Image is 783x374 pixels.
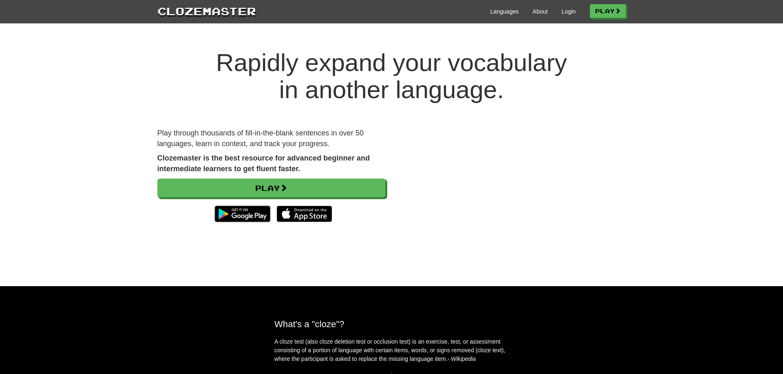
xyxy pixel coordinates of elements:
[157,128,386,149] p: Play through thousands of fill-in-the-blank sentences in over 50 languages, learn in context, and...
[157,3,256,18] a: Clozemaster
[533,7,548,16] a: About
[157,154,370,173] strong: Clozemaster is the best resource for advanced beginner and intermediate learners to get fluent fa...
[210,202,274,226] img: Get it on Google Play
[275,337,509,363] p: A cloze test (also cloze deletion test or occlusion test) is an exercise, test, or assessment con...
[561,7,575,16] a: Login
[590,4,626,18] a: Play
[490,7,519,16] a: Languages
[157,179,386,197] a: Play
[275,319,509,329] h2: What's a "cloze"?
[448,356,476,362] em: - Wikipedia
[277,206,332,222] img: Download_on_the_App_Store_Badge_US-UK_135x40-25178aeef6eb6b83b96f5f2d004eda3bffbb37122de64afbaef7...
